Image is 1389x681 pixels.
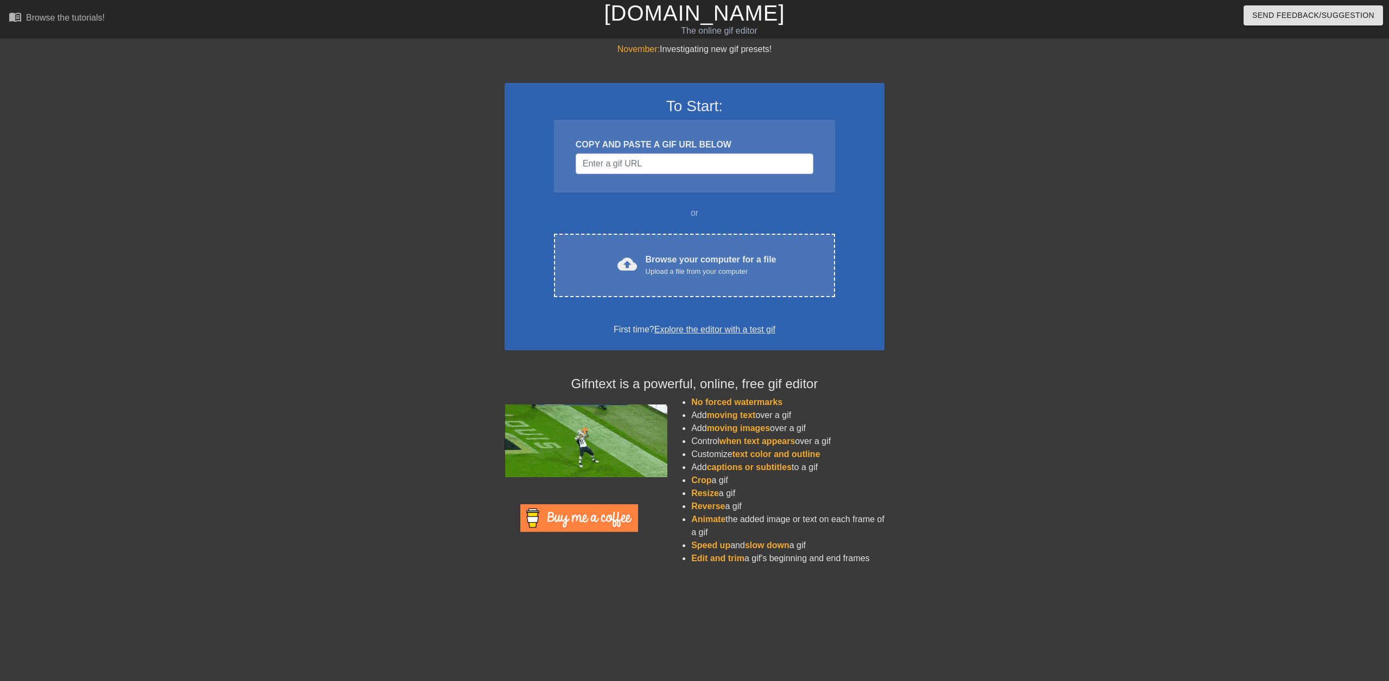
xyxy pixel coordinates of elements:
[468,24,970,37] div: The online gif editor
[519,323,870,336] div: First time?
[691,541,730,550] span: Speed up
[691,554,744,563] span: Edit and trim
[9,10,105,27] a: Browse the tutorials!
[691,409,884,422] li: Add over a gif
[691,502,725,511] span: Reverse
[691,515,725,524] span: Animate
[691,513,884,539] li: the added image or text on each frame of a gif
[719,436,795,446] span: when text appears
[9,10,22,23] span: menu_book
[691,500,884,513] li: a gif
[617,44,660,54] span: November:
[691,461,884,474] li: Add to a gif
[691,539,884,552] li: and a gif
[691,474,884,487] li: a gif
[576,138,813,151] div: COPY AND PASTE A GIF URL BELOW
[691,476,711,485] span: Crop
[1252,9,1374,22] span: Send Feedback/Suggestion
[617,254,637,274] span: cloud_upload
[520,504,638,532] img: Buy Me A Coffee
[707,410,756,420] span: moving text
[691,435,884,448] li: Control over a gif
[707,462,792,472] span: captions or subtitles
[26,13,105,22] div: Browse the tutorials!
[691,397,782,407] span: No forced watermarks
[505,43,884,56] div: Investigating new gif presets!
[745,541,789,550] span: slow down
[707,423,770,433] span: moving images
[646,253,776,277] div: Browse your computer for a file
[646,266,776,277] div: Upload a file from your computer
[654,325,775,334] a: Explore the editor with a test gif
[691,422,884,435] li: Add over a gif
[505,376,884,392] h4: Gifntext is a powerful, online, free gif editor
[604,1,785,25] a: [DOMAIN_NAME]
[505,404,667,477] img: football_small.gif
[519,97,870,115] h3: To Start:
[691,448,884,461] li: Customize
[732,449,820,459] span: text color and outline
[691,489,719,498] span: Resize
[691,487,884,500] li: a gif
[533,207,856,220] div: or
[576,153,813,174] input: Username
[1244,5,1383,25] button: Send Feedback/Suggestion
[691,552,884,565] li: a gif's beginning and end frames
